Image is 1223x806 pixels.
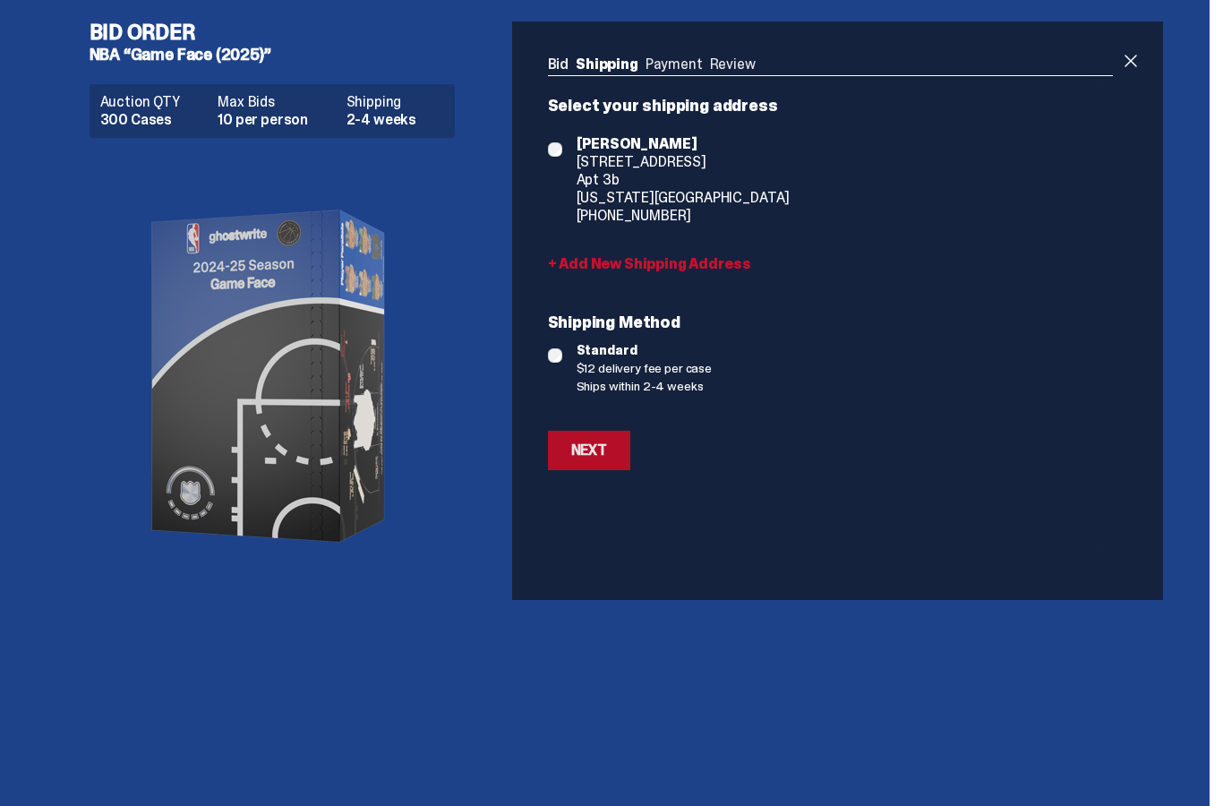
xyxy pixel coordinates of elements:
[346,113,444,127] dd: 2-4 weeks
[577,189,791,207] span: [US_STATE][GEOGRAPHIC_DATA]
[577,171,791,189] span: Apt 3b
[577,207,791,225] span: [PHONE_NUMBER]
[577,377,1114,395] span: Ships within 2-4 weeks
[346,95,444,109] dt: Shipping
[90,47,469,63] h5: NBA “Game Face (2025)”
[577,359,1114,377] span: $12 delivery fee per case
[571,443,607,458] div: Next
[100,95,208,109] dt: Auction QTY
[576,55,638,73] a: Shipping
[548,55,569,73] a: Bid
[218,113,335,127] dd: 10 per person
[218,95,335,109] dt: Max Bids
[577,135,791,153] span: [PERSON_NAME]
[548,314,1114,330] p: Shipping Method
[548,98,1114,114] p: Select your shipping address
[90,21,469,43] h4: Bid Order
[646,55,703,73] a: Payment
[548,257,1114,271] a: + Add New Shipping Address
[577,153,791,171] span: [STREET_ADDRESS]
[577,341,1114,359] span: Standard
[548,431,630,470] button: Next
[93,152,451,600] img: product image
[100,113,208,127] dd: 300 Cases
